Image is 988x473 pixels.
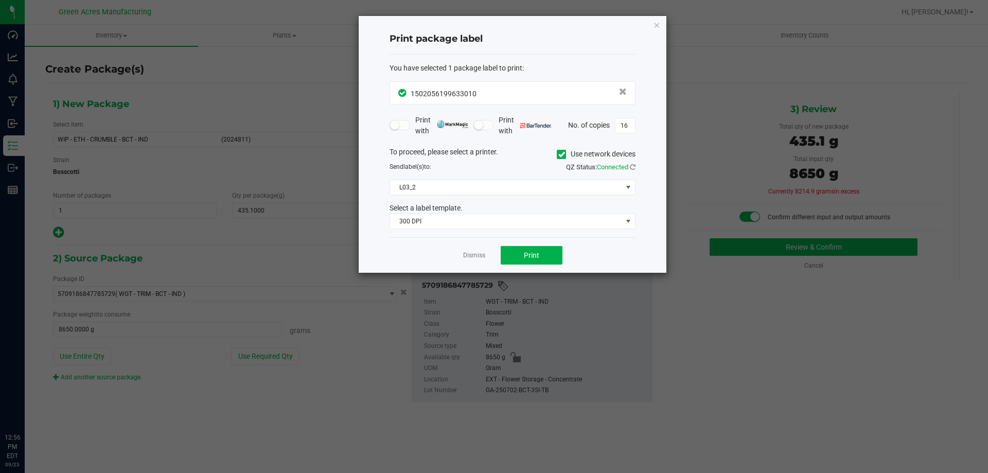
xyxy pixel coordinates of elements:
[390,163,431,170] span: Send to:
[437,120,468,128] img: mark_magic_cybra.png
[10,391,41,422] iframe: Resource center
[566,163,636,171] span: QZ Status:
[382,203,643,214] div: Select a label template.
[463,251,485,260] a: Dismiss
[390,180,622,195] span: L03_2
[568,120,610,129] span: No. of copies
[499,115,552,136] span: Print with
[398,87,408,98] span: In Sync
[520,123,552,128] img: bartender.png
[524,251,539,259] span: Print
[390,214,622,229] span: 300 DPI
[403,163,424,170] span: label(s)
[411,90,477,98] span: 1502056199633010
[382,147,643,162] div: To proceed, please select a printer.
[390,64,522,72] span: You have selected 1 package label to print
[390,32,636,46] h4: Print package label
[415,115,468,136] span: Print with
[597,163,628,171] span: Connected
[557,149,636,160] label: Use network devices
[390,63,636,74] div: :
[501,246,562,265] button: Print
